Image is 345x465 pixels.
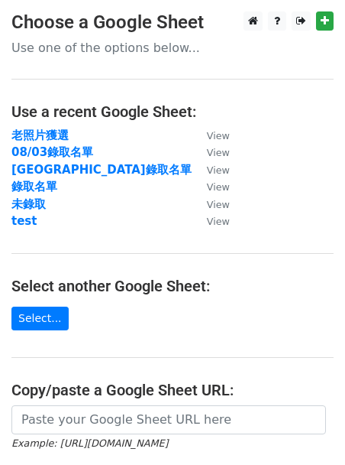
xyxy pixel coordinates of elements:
small: View [207,181,230,193]
small: View [207,147,230,158]
a: 錄取名單 [11,180,57,193]
h4: Select another Google Sheet: [11,277,334,295]
small: Example: [URL][DOMAIN_NAME] [11,437,168,449]
small: View [207,164,230,176]
a: View [192,145,230,159]
small: View [207,130,230,141]
small: View [207,199,230,210]
a: View [192,163,230,177]
h4: Copy/paste a Google Sheet URL: [11,381,334,399]
a: Select... [11,307,69,330]
a: 未錄取 [11,197,46,211]
p: Use one of the options below... [11,40,334,56]
a: 08/03錄取名單 [11,145,93,159]
a: 老照片獲選 [11,128,69,142]
div: 聊天小工具 [269,392,345,465]
small: View [207,216,230,227]
h4: Use a recent Google Sheet: [11,102,334,121]
a: View [192,180,230,193]
h3: Choose a Google Sheet [11,11,334,34]
a: View [192,214,230,228]
iframe: Chat Widget [269,392,345,465]
a: View [192,197,230,211]
a: test [11,214,37,228]
a: [GEOGRAPHIC_DATA]錄取名單 [11,163,192,177]
a: View [192,128,230,142]
input: Paste your Google Sheet URL here [11,405,326,434]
